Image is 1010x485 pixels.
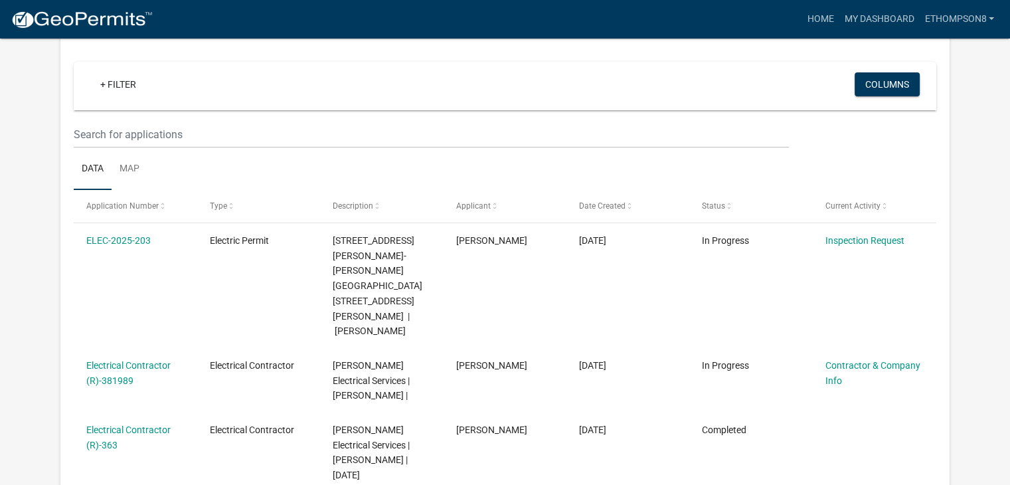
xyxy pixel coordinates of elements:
[839,7,919,32] a: My Dashboard
[825,235,904,246] a: Inspection Request
[801,7,839,32] a: Home
[855,72,920,96] button: Columns
[210,235,269,246] span: Electric Permit
[456,425,527,435] span: Elliot
[825,201,881,211] span: Current Activity
[210,360,294,371] span: Electrical Contractor
[919,7,999,32] a: ethompson8
[333,235,422,337] span: 618 FULTON STREET-JEFF 616 Fulton Street | Lewers Autumn
[86,235,151,246] a: ELEC-2025-203
[579,235,606,246] span: 04/19/2025
[702,201,725,211] span: Status
[74,190,197,222] datatable-header-cell: Application Number
[86,201,159,211] span: Application Number
[197,190,319,222] datatable-header-cell: Type
[90,72,147,96] a: + Filter
[112,148,147,191] a: Map
[456,235,527,246] span: Elliot
[443,190,566,222] datatable-header-cell: Applicant
[702,425,746,435] span: Completed
[320,190,443,222] datatable-header-cell: Description
[333,425,410,480] span: Thompson Electrical Services | Elliot Thompson | 12/31/2025
[579,425,606,435] span: 12/30/2024
[210,201,227,211] span: Type
[579,201,626,211] span: Date Created
[579,360,606,371] span: 02/27/2025
[456,360,527,371] span: Elliot
[702,235,749,246] span: In Progress
[74,148,112,191] a: Data
[825,360,920,386] a: Contractor & Company Info
[702,360,749,371] span: In Progress
[86,425,171,450] a: Electrical Contractor (R)-363
[456,201,491,211] span: Applicant
[74,121,789,148] input: Search for applications
[333,360,410,401] span: Thompson Electrical Services | Elliot Thompson |
[689,190,812,222] datatable-header-cell: Status
[566,190,689,222] datatable-header-cell: Date Created
[333,201,373,211] span: Description
[210,425,294,435] span: Electrical Contractor
[813,190,936,222] datatable-header-cell: Current Activity
[86,360,171,386] a: Electrical Contractor (R)-381989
